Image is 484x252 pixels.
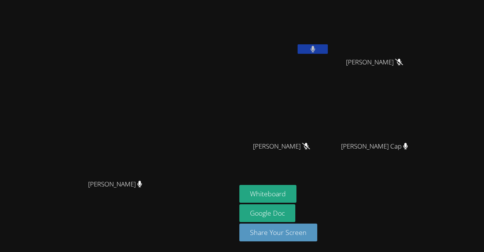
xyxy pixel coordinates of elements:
[346,57,403,68] span: [PERSON_NAME]
[88,179,142,190] span: [PERSON_NAME]
[239,185,296,203] button: Whiteboard
[239,204,295,222] a: Google Doc
[253,141,310,152] span: [PERSON_NAME]
[341,141,408,152] span: [PERSON_NAME] Cap
[239,224,317,241] button: Share Your Screen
